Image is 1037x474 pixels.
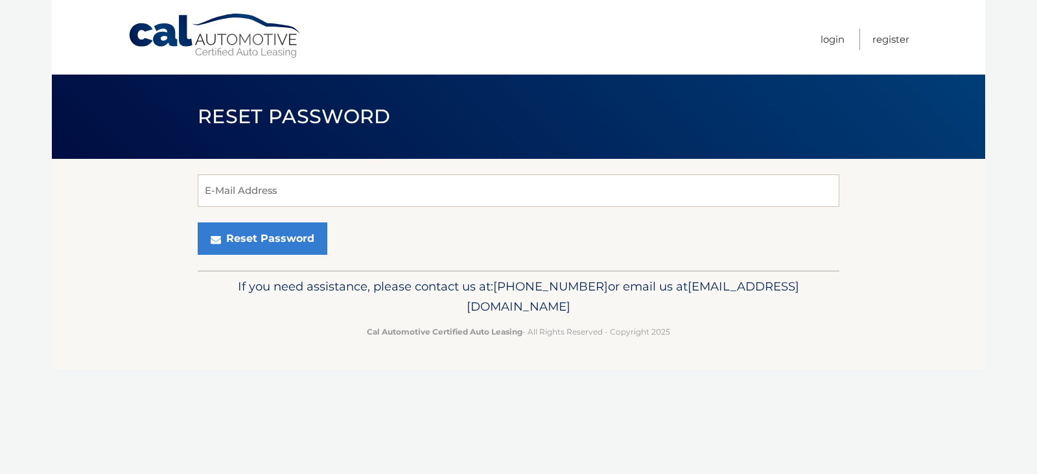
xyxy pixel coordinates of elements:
a: Cal Automotive [128,13,303,59]
button: Reset Password [198,222,327,255]
strong: Cal Automotive Certified Auto Leasing [367,327,522,337]
a: Login [821,29,845,50]
p: - All Rights Reserved - Copyright 2025 [206,325,831,338]
a: Register [872,29,909,50]
input: E-Mail Address [198,174,839,207]
p: If you need assistance, please contact us at: or email us at [206,276,831,318]
span: [PHONE_NUMBER] [493,279,608,294]
span: Reset Password [198,104,390,128]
